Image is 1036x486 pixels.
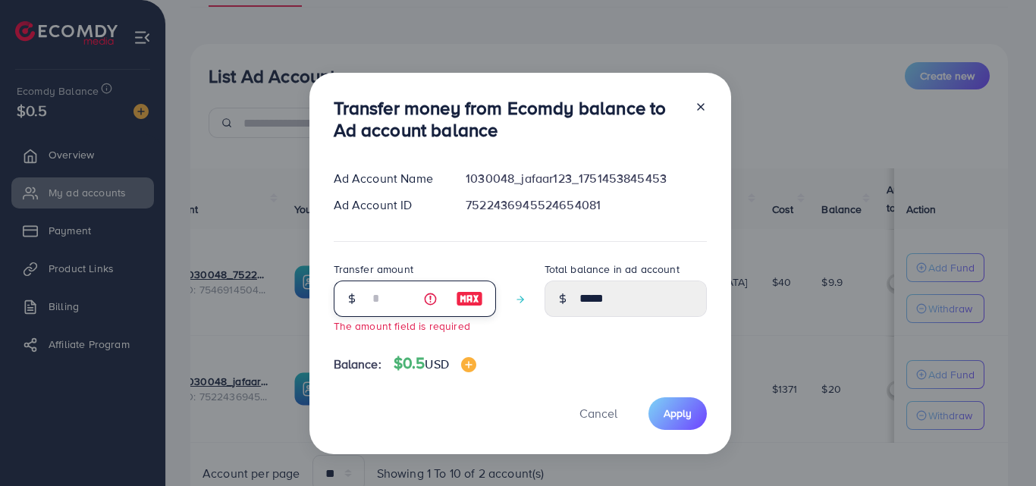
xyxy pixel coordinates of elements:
[334,318,470,333] small: The amount field is required
[334,262,413,277] label: Transfer amount
[648,397,707,430] button: Apply
[456,290,483,308] img: image
[560,397,636,430] button: Cancel
[461,357,476,372] img: image
[454,196,718,214] div: 7522436945524654081
[425,356,448,372] span: USD
[334,97,683,141] h3: Transfer money from Ecomdy balance to Ad account balance
[334,356,381,373] span: Balance:
[454,170,718,187] div: 1030048_jafaar123_1751453845453
[322,196,454,214] div: Ad Account ID
[664,406,692,421] span: Apply
[972,418,1025,475] iframe: Chat
[322,170,454,187] div: Ad Account Name
[394,354,476,373] h4: $0.5
[545,262,680,277] label: Total balance in ad account
[579,405,617,422] span: Cancel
